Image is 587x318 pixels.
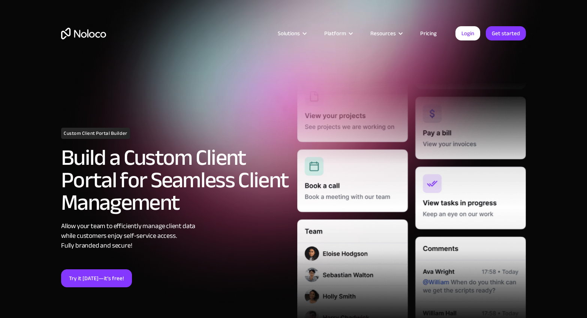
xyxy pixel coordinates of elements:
div: Allow your team to efficiently manage client data while customers enjoy self-service access. Full... [61,221,290,251]
div: Solutions [268,28,315,38]
a: Try it [DATE]—it’s free! [61,269,132,287]
div: Solutions [278,28,300,38]
a: Login [455,26,480,40]
a: home [61,28,106,39]
div: Resources [361,28,411,38]
div: Resources [370,28,396,38]
a: Pricing [411,28,446,38]
a: Get started [486,26,526,40]
div: Platform [324,28,346,38]
h2: Build a Custom Client Portal for Seamless Client Management [61,146,290,214]
h1: Custom Client Portal Builder [61,128,130,139]
div: Platform [315,28,361,38]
